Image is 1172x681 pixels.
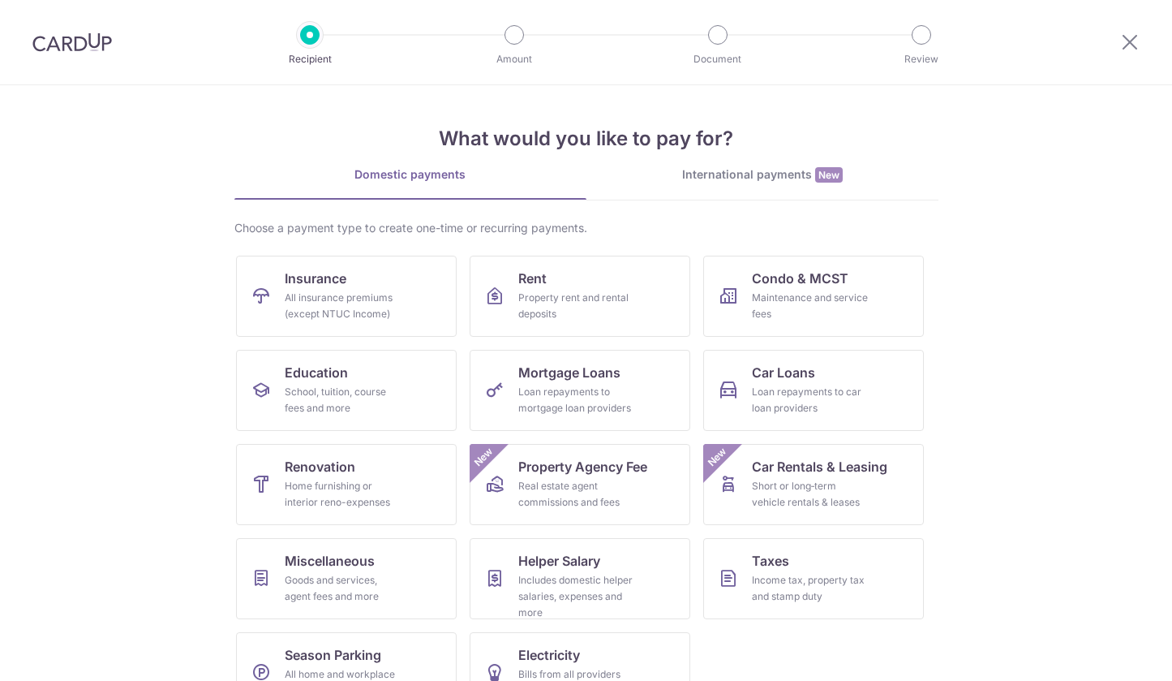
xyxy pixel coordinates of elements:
div: Domestic payments [234,166,586,183]
p: Document [658,51,778,67]
span: Car Rentals & Leasing [752,457,887,476]
div: Loan repayments to mortgage loan providers [518,384,635,416]
h4: What would you like to pay for? [234,124,938,153]
a: Property Agency FeeReal estate agent commissions and feesNew [470,444,690,525]
div: Income tax, property tax and stamp duty [752,572,869,605]
a: EducationSchool, tuition, course fees and more [236,350,457,431]
div: All insurance premiums (except NTUC Income) [285,290,401,322]
span: New [815,167,843,183]
a: Car LoansLoan repayments to car loan providers [703,350,924,431]
span: Electricity [518,645,580,665]
span: Season Parking [285,645,381,665]
span: New [470,444,496,471]
a: Car Rentals & LeasingShort or long‑term vehicle rentals & leasesNew [703,444,924,525]
a: Condo & MCSTMaintenance and service fees [703,256,924,337]
div: Home furnishing or interior reno-expenses [285,478,401,511]
a: Mortgage LoansLoan repayments to mortgage loan providers [470,350,690,431]
div: Goods and services, agent fees and more [285,572,401,605]
img: CardUp [32,32,112,52]
span: Insurance [285,269,346,288]
span: Rent [518,269,547,288]
div: Short or long‑term vehicle rentals & leases [752,478,869,511]
div: Property rent and rental deposits [518,290,635,322]
span: Renovation [285,457,355,476]
a: TaxesIncome tax, property tax and stamp duty [703,538,924,619]
div: Real estate agent commissions and fees [518,478,635,511]
span: Car Loans [752,363,815,382]
span: New [703,444,730,471]
span: Helper Salary [518,551,600,571]
div: Includes domestic helper salaries, expenses and more [518,572,635,621]
a: MiscellaneousGoods and services, agent fees and more [236,538,457,619]
p: Recipient [250,51,370,67]
div: Choose a payment type to create one-time or recurring payments. [234,220,938,236]
p: Review [861,51,981,67]
span: Miscellaneous [285,551,375,571]
a: RentProperty rent and rental deposits [470,256,690,337]
span: Property Agency Fee [518,457,647,476]
span: Mortgage Loans [518,363,620,382]
a: Helper SalaryIncludes domestic helper salaries, expenses and more [470,538,690,619]
a: InsuranceAll insurance premiums (except NTUC Income) [236,256,457,337]
div: Maintenance and service fees [752,290,869,322]
div: Loan repayments to car loan providers [752,384,869,416]
div: International payments [586,166,938,183]
div: School, tuition, course fees and more [285,384,401,416]
span: Condo & MCST [752,269,848,288]
span: Taxes [752,551,789,571]
a: RenovationHome furnishing or interior reno-expenses [236,444,457,525]
span: Education [285,363,348,382]
p: Amount [454,51,574,67]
